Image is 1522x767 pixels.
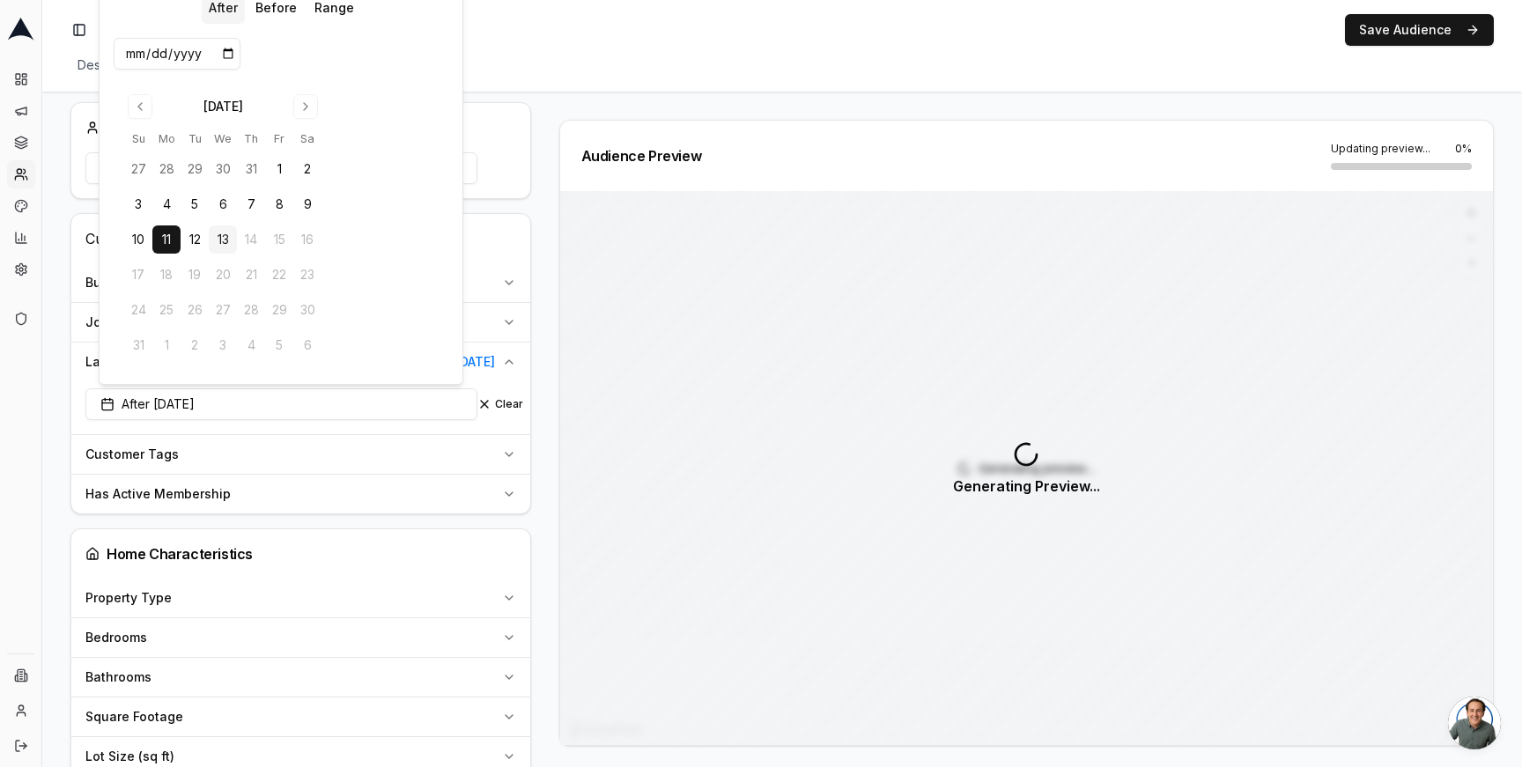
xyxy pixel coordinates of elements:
span: Property Type [85,589,172,607]
button: 10 [124,225,152,254]
button: 29 [181,155,209,183]
div: Customer Profile [85,117,219,138]
button: Has Active Membership [71,475,530,513]
button: 27 [124,155,152,183]
button: 13 [209,225,237,254]
button: Square Footage [71,697,530,736]
th: Friday [265,129,293,148]
button: 31 [237,155,265,183]
button: 9 [293,190,321,218]
button: 7 [237,190,265,218]
span: Bedrooms [85,629,147,646]
div: Last Job DateAfter [DATE] [71,381,530,434]
button: Business Units [71,263,530,302]
span: Bathrooms [85,668,151,686]
th: Saturday [293,129,321,148]
button: Go to previous month [128,94,152,119]
button: Property Type [71,579,530,617]
button: Bedrooms [71,618,530,657]
span: Job Types [85,313,151,331]
div: Customer Filters [71,214,530,263]
span: Describe your audience [70,53,225,77]
button: Log out [7,732,35,760]
span: 0 % [1455,142,1472,156]
button: Last Job DateAfter [DATE] [71,343,530,381]
button: Clear [477,397,523,411]
th: Thursday [237,129,265,148]
button: Job Types [71,303,530,342]
button: 6 [209,190,237,218]
span: Lot Size (sq ft) [85,748,174,765]
a: Open chat [1448,697,1501,749]
p: Generating Preview... [953,476,1100,497]
th: Monday [152,129,181,148]
span: Last Job Date [85,353,172,371]
button: Customer Tags [71,435,530,474]
button: 1 [265,155,293,183]
th: Tuesday [181,129,209,148]
span: Updating preview... [1331,142,1430,156]
button: Save Audience [1345,14,1494,46]
button: 4 [152,190,181,218]
span: After [DATE] [100,395,195,413]
span: Business Units [85,274,177,291]
th: Wednesday [209,129,237,148]
button: 8 [265,190,293,218]
button: 12 [181,225,209,254]
button: 28 [152,155,181,183]
span: Customer Tags [85,446,179,463]
button: 2 [293,155,321,183]
div: Audience Preview [581,149,702,163]
div: [DATE] [203,98,243,115]
button: Bathrooms [71,658,530,697]
button: 30 [209,155,237,183]
div: Home Characteristics [85,543,516,564]
button: Go to next month [293,94,318,119]
span: Square Footage [85,708,183,726]
span: Has Active Membership [85,485,231,503]
button: 3 [124,190,152,218]
button: 5 [181,190,209,218]
button: After [DATE] [85,388,477,420]
button: 11 [152,225,181,254]
th: Sunday [124,129,152,148]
